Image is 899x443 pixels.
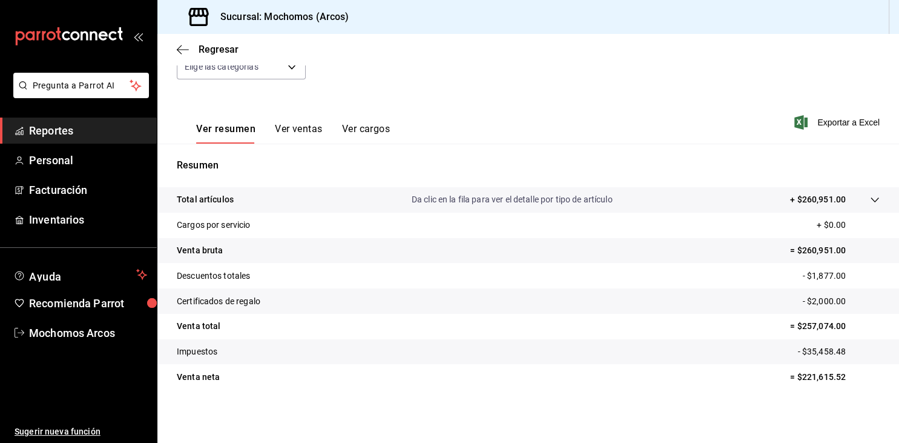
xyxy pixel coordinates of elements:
[177,44,239,55] button: Regresar
[177,320,220,333] p: Venta total
[29,152,147,168] span: Personal
[177,295,260,308] p: Certificados de regalo
[790,320,880,333] p: = $257,074.00
[29,267,131,282] span: Ayuda
[29,295,147,311] span: Recomienda Parrot
[790,371,880,384] p: = $221,615.52
[275,123,323,144] button: Ver ventas
[803,295,880,308] p: - $2,000.00
[790,193,846,206] p: + $260,951.00
[211,10,349,24] h3: Sucursal: Mochomos (Arcos)
[13,73,149,98] button: Pregunta a Parrot AI
[817,219,880,231] p: + $0.00
[177,219,251,231] p: Cargos por servicio
[29,182,147,198] span: Facturación
[342,123,390,144] button: Ver cargos
[177,158,880,173] p: Resumen
[177,270,250,282] p: Descuentos totales
[790,244,880,257] p: = $260,951.00
[797,115,880,130] button: Exportar a Excel
[29,122,147,139] span: Reportes
[185,61,259,73] span: Elige las categorías
[803,270,880,282] p: - $1,877.00
[15,425,147,438] span: Sugerir nueva función
[29,212,147,228] span: Inventarios
[177,244,223,257] p: Venta bruta
[177,371,220,384] p: Venta neta
[8,88,149,101] a: Pregunta a Parrot AI
[133,32,143,41] button: open_drawer_menu
[33,79,130,92] span: Pregunta a Parrot AI
[412,193,613,206] p: Da clic en la fila para ver el detalle por tipo de artículo
[177,345,217,358] p: Impuestos
[29,325,147,341] span: Mochomos Arcos
[196,123,255,144] button: Ver resumen
[199,44,239,55] span: Regresar
[196,123,390,144] div: navigation tabs
[797,345,880,358] p: - $35,458.48
[177,193,234,206] p: Total artículos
